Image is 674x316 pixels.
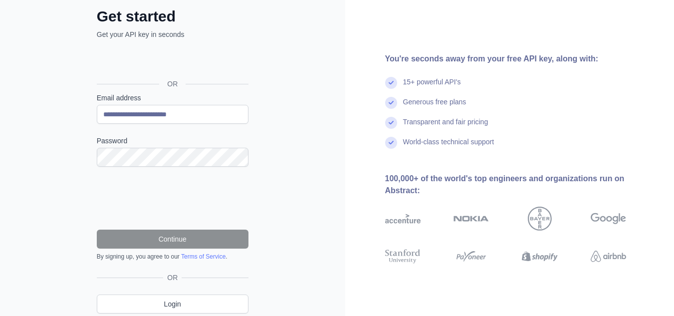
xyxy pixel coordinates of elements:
[403,137,494,157] div: World-class technical support
[385,248,421,266] img: stanford university
[385,97,397,109] img: check mark
[403,97,466,117] div: Generous free plans
[528,207,552,231] img: bayer
[385,173,659,197] div: 100,000+ of the world's top engineers and organizations run on Abstract:
[97,93,248,103] label: Email address
[385,77,397,89] img: check mark
[181,253,225,260] a: Terms of Service
[591,207,626,231] img: google
[97,179,248,218] iframe: reCAPTCHA
[453,207,489,231] img: nokia
[403,77,461,97] div: 15+ powerful API's
[97,295,248,314] a: Login
[385,53,659,65] div: You're seconds away from your free API key, along with:
[591,248,626,266] img: airbnb
[97,136,248,146] label: Password
[97,7,248,25] h2: Get started
[97,29,248,39] p: Get your API key in seconds
[522,248,557,266] img: shopify
[385,117,397,129] img: check mark
[403,117,488,137] div: Transparent and fair pricing
[163,273,182,283] span: OR
[385,137,397,149] img: check mark
[159,79,186,89] span: OR
[385,207,421,231] img: accenture
[97,230,248,249] button: Continue
[453,248,489,266] img: payoneer
[92,50,251,72] iframe: Botón Iniciar sesión con Google
[97,253,248,261] div: By signing up, you agree to our .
